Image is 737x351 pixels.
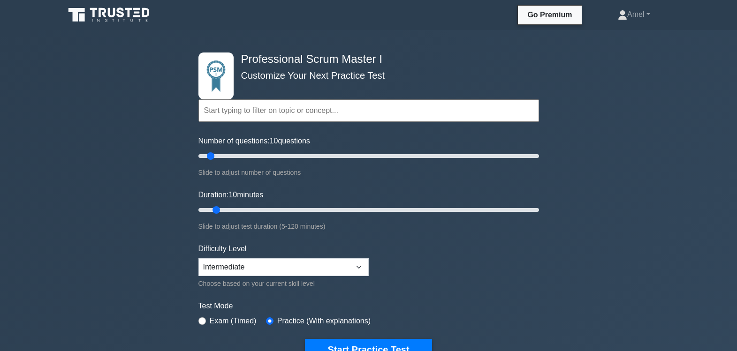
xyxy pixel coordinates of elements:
div: Slide to adjust number of questions [198,167,539,178]
input: Start typing to filter on topic or concept... [198,99,539,122]
div: Slide to adjust test duration (5-120 minutes) [198,221,539,232]
label: Duration: minutes [198,189,264,201]
h4: Professional Scrum Master I [237,52,493,66]
label: Practice (With explanations) [277,315,371,327]
label: Exam (Timed) [210,315,257,327]
span: 10 [228,191,237,199]
label: Number of questions: questions [198,135,310,147]
a: Amel [595,5,673,24]
a: Go Premium [522,9,577,21]
span: 10 [270,137,278,145]
div: Choose based on your current skill level [198,278,369,289]
label: Test Mode [198,300,539,312]
label: Difficulty Level [198,243,247,254]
